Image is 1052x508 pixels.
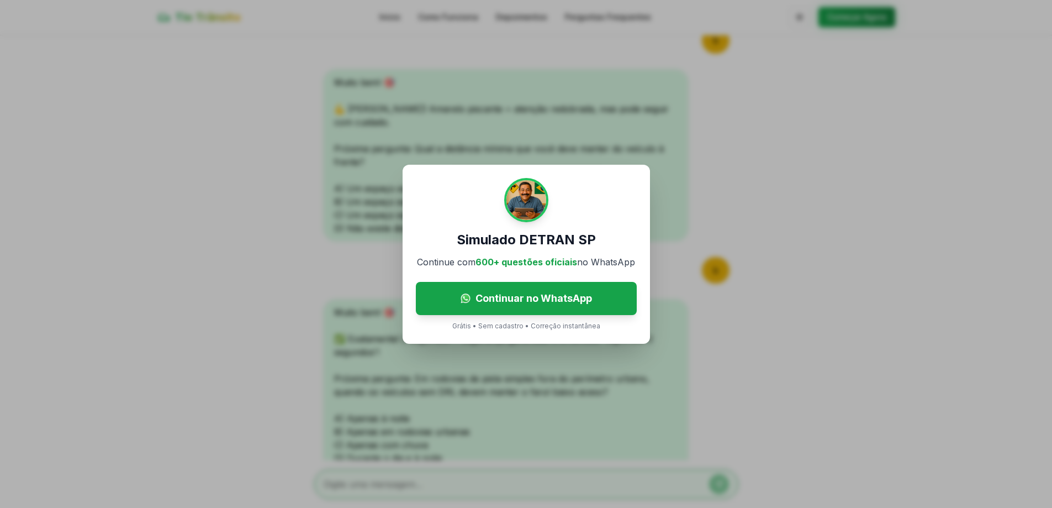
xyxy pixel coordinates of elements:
img: Tio Trânsito [504,178,548,222]
p: Grátis • Sem cadastro • Correção instantânea [452,322,600,331]
a: Continuar no WhatsApp [416,282,637,315]
p: Continue com no WhatsApp [417,255,635,269]
span: 600+ questões oficiais [475,256,577,268]
h3: Simulado DETRAN SP [457,231,596,249]
span: Continuar no WhatsApp [475,291,592,306]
